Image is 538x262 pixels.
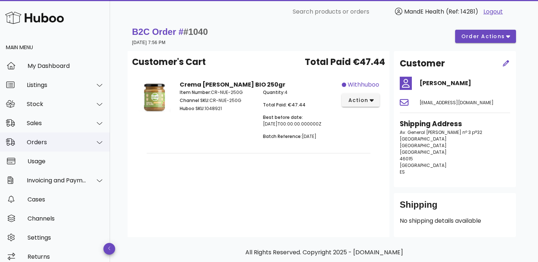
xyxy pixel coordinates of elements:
div: My Dashboard [28,62,104,69]
span: MandE Health [404,7,444,16]
strong: Crema [PERSON_NAME] BIO 250gr [180,80,285,89]
span: [GEOGRAPHIC_DATA] [400,149,447,155]
span: [GEOGRAPHIC_DATA] [400,136,447,142]
span: Huboo SKU: [180,105,205,112]
span: #1040 [183,27,208,37]
small: [DATE] 7:56 PM [132,40,165,45]
div: Invoicing and Payments [27,177,87,184]
span: Batch Reference: [263,133,302,139]
div: Cases [28,196,104,203]
div: Sales [27,120,87,127]
div: Stock [27,101,87,108]
div: Channels [28,215,104,222]
span: Best before date: [263,114,303,120]
p: [DATE] [263,133,337,140]
span: Channel SKU: [180,97,209,103]
h4: [PERSON_NAME] [420,79,510,88]
span: Total Paid €47.44 [305,55,385,69]
p: CR-NUE-250G [180,97,254,104]
span: (Ref: 14281) [446,7,478,16]
span: 46015 [400,156,413,162]
h2: Customer [400,57,445,70]
div: Shipping [400,199,510,216]
span: order actions [461,33,505,40]
div: Orders [27,139,87,146]
div: Returns [28,253,104,260]
p: CR-NUE-250G [180,89,254,96]
span: withhuboo [348,80,379,89]
span: [EMAIL_ADDRESS][DOMAIN_NAME] [420,99,494,106]
button: order actions [455,30,516,43]
p: [DATE]T00:00:00.000000Z [263,114,337,127]
p: No shipping details available [400,216,510,225]
p: 1048921 [180,105,254,112]
span: Item Number: [180,89,211,95]
img: Product Image [138,80,171,113]
span: ES [400,169,405,175]
div: Settings [28,234,104,241]
p: All Rights Reserved. Copyright 2025 - [DOMAIN_NAME] [133,248,515,257]
span: action [348,97,368,104]
h3: Shipping Address [400,119,510,129]
strong: B2C Order # [132,27,208,37]
button: action [342,94,380,107]
p: 4 [263,89,337,96]
span: [GEOGRAPHIC_DATA] [400,162,447,168]
div: Usage [28,158,104,165]
a: Logout [483,7,503,16]
div: Listings [27,81,87,88]
span: Customer's Cart [132,55,206,69]
span: Av. General [PERSON_NAME] nº 3 pª32 [400,129,482,135]
span: [GEOGRAPHIC_DATA] [400,142,447,149]
span: Quantity: [263,89,285,95]
span: Total Paid: €47.44 [263,102,305,108]
img: Huboo Logo [5,10,64,26]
